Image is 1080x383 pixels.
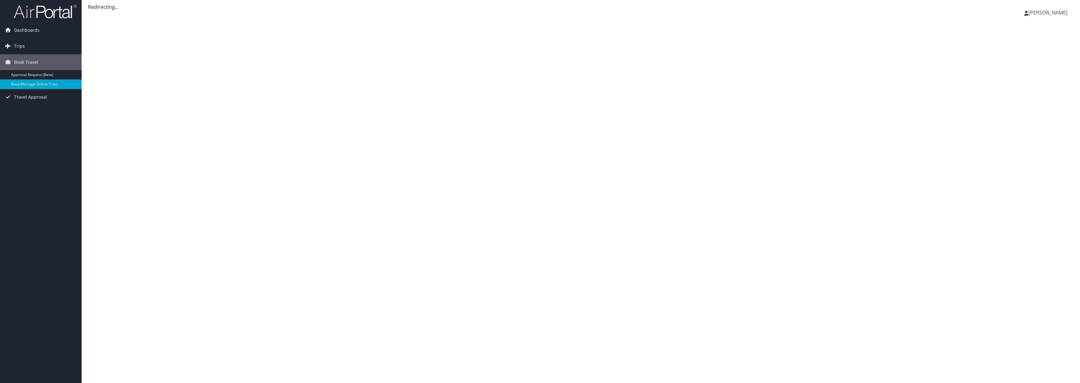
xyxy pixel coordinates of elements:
span: Book Travel [14,54,38,70]
span: Dashboards [14,22,40,38]
img: airportal-logo.png [14,4,77,19]
span: Trips [14,38,25,54]
span: [PERSON_NAME] [1029,9,1067,16]
span: Travel Approval [14,89,47,105]
a: [PERSON_NAME] [1024,3,1074,22]
div: Redirecting... [88,3,1074,11]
